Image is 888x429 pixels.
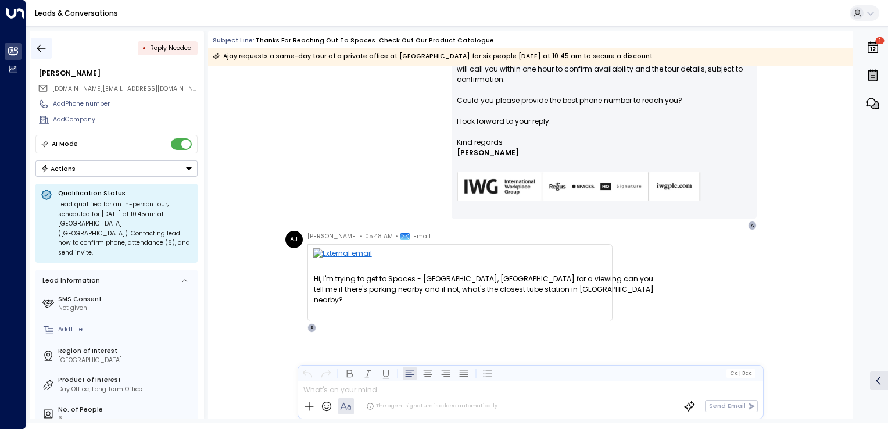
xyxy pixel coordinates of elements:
[52,138,78,150] div: AI Mode
[876,37,885,44] span: 1
[58,414,194,423] div: 6
[863,35,883,60] button: 1
[52,84,208,93] span: [DOMAIN_NAME][EMAIL_ADDRESS][DOMAIN_NAME]
[142,40,146,56] div: •
[413,231,431,242] span: Email
[457,137,503,148] span: Kind regards
[739,370,740,376] span: |
[365,231,393,242] span: 05:48 AM
[58,385,194,394] div: Day Office, Long Term Office
[58,376,194,385] label: Product of Interest
[52,84,198,94] span: ajoseph.social@gmail.com
[318,366,332,380] button: Redo
[307,323,317,333] div: S
[307,231,358,242] span: [PERSON_NAME]
[58,295,194,304] label: SMS Consent
[395,231,398,242] span: •
[457,22,751,137] p: Hi [PERSON_NAME], We’ve received your request for a tour at The [GEOGRAPHIC_DATA], [GEOGRAPHIC_DA...
[150,44,192,52] span: Reply Needed
[58,325,194,334] div: AddTitle
[300,366,314,380] button: Undo
[58,346,194,356] label: Region of Interest
[457,137,751,216] div: Signature
[35,160,198,177] div: Button group with a nested menu
[730,370,752,376] span: Cc Bcc
[41,165,76,173] div: Actions
[457,172,701,202] img: AIorK4zU2Kz5WUNqa9ifSKC9jFH1hjwenjvh85X70KBOPduETvkeZu4OqG8oPuqbwvp3xfXcMQJCRtwYb-SG
[58,303,194,313] div: Not given
[58,356,194,365] div: [GEOGRAPHIC_DATA]
[213,36,255,45] span: Subject Line:
[53,99,198,109] div: AddPhone number
[457,148,519,158] span: [PERSON_NAME]
[313,248,607,263] img: External email
[38,68,198,78] div: [PERSON_NAME]
[313,273,660,307] td: Hi, I'm trying to get to Spaces - [GEOGRAPHIC_DATA], [GEOGRAPHIC_DATA] for a viewing can you tell...
[35,160,198,177] button: Actions
[58,189,192,198] p: Qualification Status
[360,231,363,242] span: •
[213,51,654,62] div: Ajay requests a same-day tour of a private office at [GEOGRAPHIC_DATA] for six people [DATE] at 1...
[256,36,494,45] div: Thanks for reaching out to Spaces. Check out our product catalogue
[40,276,100,285] div: Lead Information
[726,369,755,377] button: Cc|Bcc
[285,231,303,248] div: AJ
[53,115,198,124] div: AddCompany
[748,221,757,230] div: A
[58,405,194,414] label: No. of People
[366,402,497,410] div: The agent signature is added automatically
[58,200,192,258] div: Lead qualified for an in-person tour; scheduled for [DATE] at 10:45am at [GEOGRAPHIC_DATA] ([GEOG...
[35,8,118,18] a: Leads & Conversations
